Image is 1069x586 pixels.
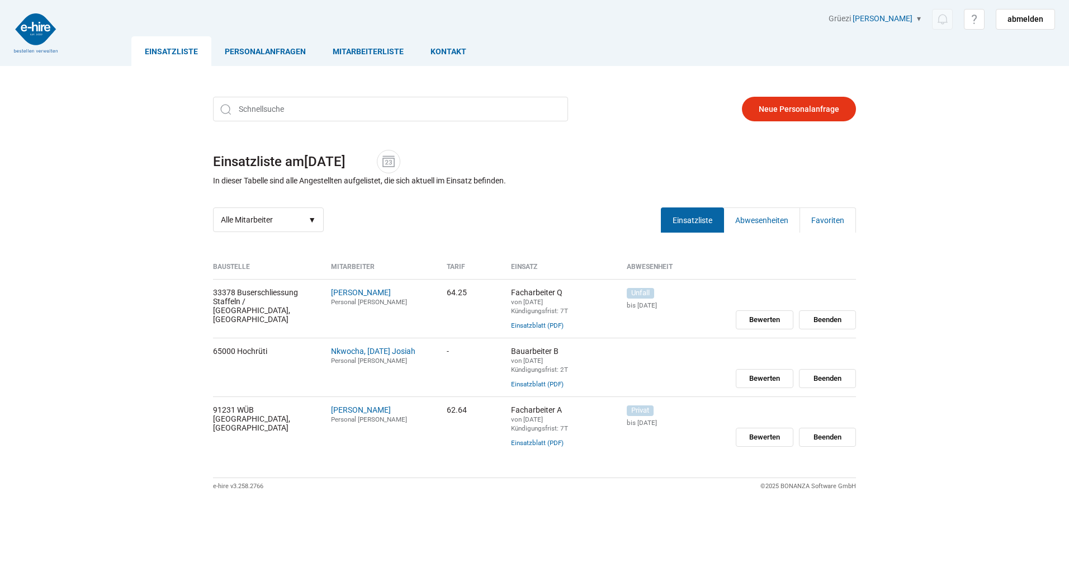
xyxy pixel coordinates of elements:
a: Nkwocha, [DATE] Josiah [331,347,415,356]
input: Beenden [799,310,857,330]
small: Personal [PERSON_NAME] [331,298,407,306]
small: von [DATE] Kündigungsfrist: 2T [511,357,568,374]
small: von [DATE] Kündigungsfrist: 7T [511,415,568,432]
img: icon-notification.svg [935,12,949,26]
p: In dieser Tabelle sind alle Angestellten aufgelistet, die sich aktuell im Einsatz befinden. [213,176,506,185]
span: Unfall [627,288,654,299]
div: e-hire v3.258.2766 [213,478,263,495]
a: Favoriten [800,207,856,233]
a: Personalanfragen [211,36,319,66]
input: Beenden [799,428,857,447]
a: abmelden [996,9,1055,30]
small: Personal [PERSON_NAME] [331,415,407,423]
input: Schnellsuche [213,97,568,121]
a: [PERSON_NAME] [853,14,912,23]
td: Bauarbeiter B [503,338,618,396]
small: bis [DATE] [627,419,720,427]
a: Neue Personalanfrage [742,97,856,121]
input: Bewerten [736,428,793,447]
img: icon-help.svg [967,12,981,26]
a: [PERSON_NAME] [331,288,391,297]
small: von [DATE] Kündigungsfrist: 7T [511,298,568,315]
a: [PERSON_NAME] [331,405,391,414]
input: Bewerten [736,310,793,330]
input: Beenden [799,369,857,389]
a: Einsatzblatt (PDF) [511,439,564,447]
td: Facharbeiter A [503,396,618,455]
nobr: - [447,347,449,356]
span: 91231 WÜB [GEOGRAPHIC_DATA], [GEOGRAPHIC_DATA] [213,405,290,432]
small: Personal [PERSON_NAME] [331,357,407,365]
th: Einsatz [503,263,618,279]
span: 33378 Buserschliessung Staffeln / [GEOGRAPHIC_DATA], [GEOGRAPHIC_DATA] [213,288,298,324]
th: Tarif [438,263,503,279]
td: Facharbeiter Q [503,279,618,338]
a: Kontakt [417,36,480,66]
span: 65000 Hochrüti [213,347,267,356]
small: bis [DATE] [627,301,720,309]
input: Bewerten [736,369,793,389]
th: Mitarbeiter [323,263,438,279]
th: Baustelle [213,263,323,279]
a: Einsatzblatt (PDF) [511,322,564,329]
th: Abwesenheit [618,263,728,279]
nobr: 62.64 [447,405,467,414]
img: icon-date.svg [380,153,397,170]
div: Grüezi [829,14,1055,30]
nobr: 64.25 [447,288,467,297]
a: Einsatzliste [661,207,724,233]
div: ©2025 BONANZA Software GmbH [760,478,856,495]
a: Einsatzblatt (PDF) [511,380,564,388]
a: Mitarbeiterliste [319,36,417,66]
span: Privat [627,405,654,416]
a: Abwesenheiten [723,207,800,233]
h1: Einsatzliste am [213,150,856,173]
img: logo2.png [14,13,58,53]
a: Einsatzliste [131,36,211,66]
